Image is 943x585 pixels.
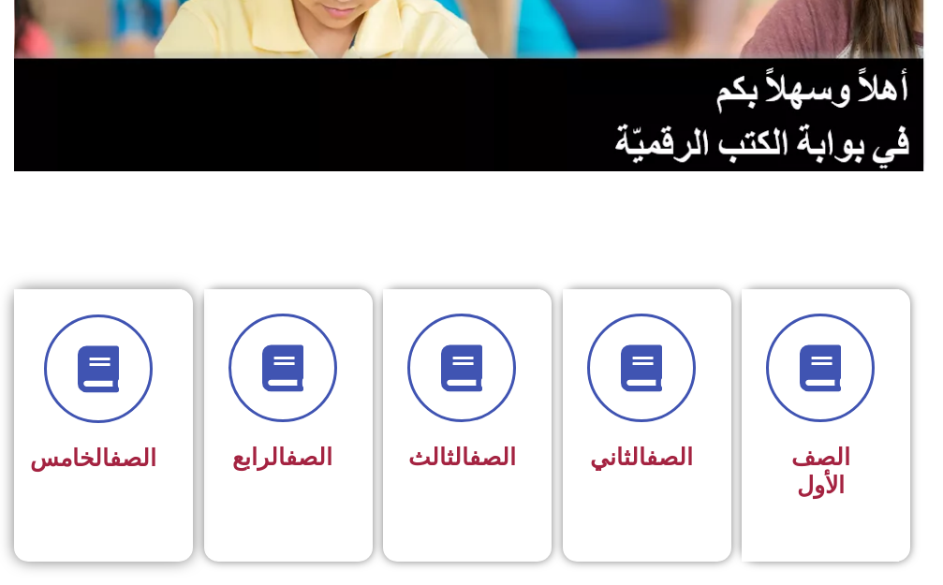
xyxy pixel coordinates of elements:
span: الخامس [30,445,156,472]
span: الثاني [590,444,693,471]
span: الثالث [408,444,516,471]
a: الصف [110,445,156,472]
span: الصف الأول [791,444,850,499]
a: الصف [646,444,693,471]
span: الرابع [232,444,332,471]
a: الصف [286,444,332,471]
a: الصف [469,444,516,471]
